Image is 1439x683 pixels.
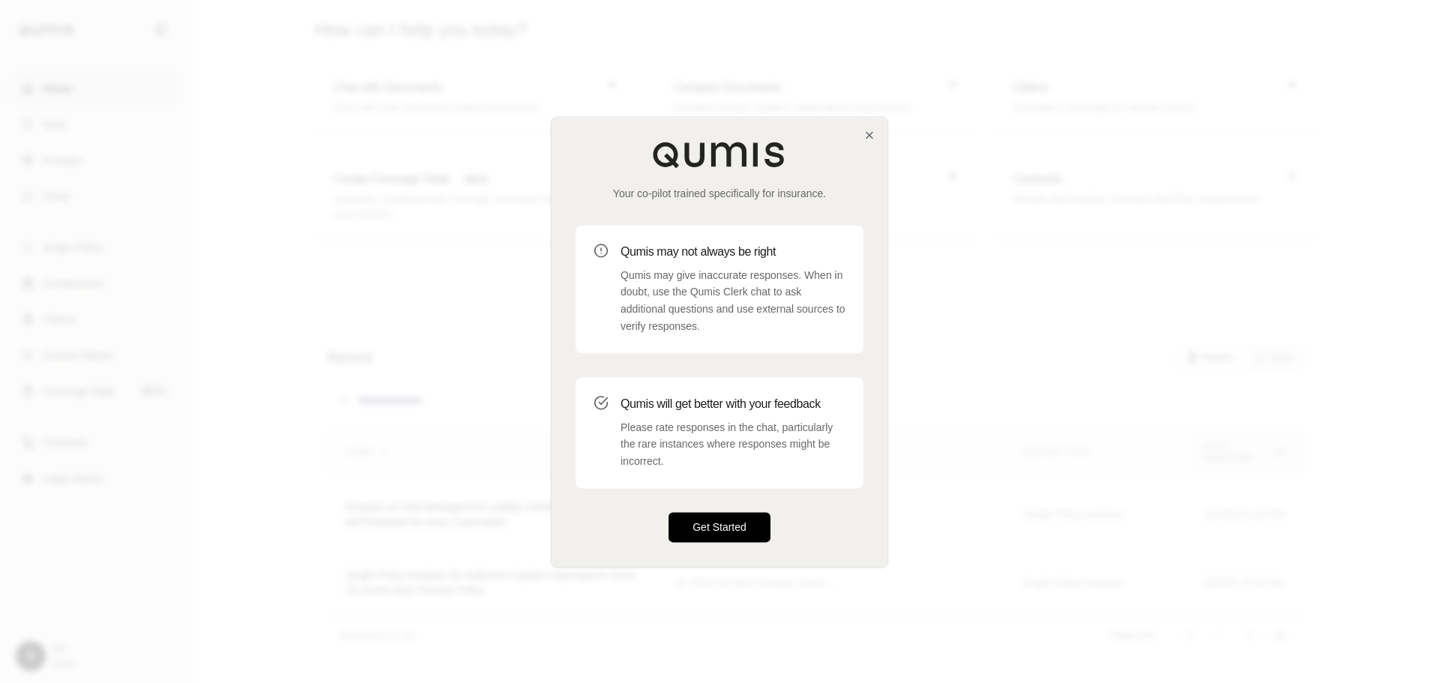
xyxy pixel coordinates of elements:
[621,419,845,470] p: Please rate responses in the chat, particularly the rare instances where responses might be incor...
[669,512,770,542] button: Get Started
[621,267,845,335] p: Qumis may give inaccurate responses. When in doubt, use the Qumis Clerk chat to ask additional qu...
[576,186,863,201] p: Your co-pilot trained specifically for insurance.
[621,395,845,413] h3: Qumis will get better with your feedback
[652,141,787,168] img: Qumis Logo
[621,243,845,261] h3: Qumis may not always be right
